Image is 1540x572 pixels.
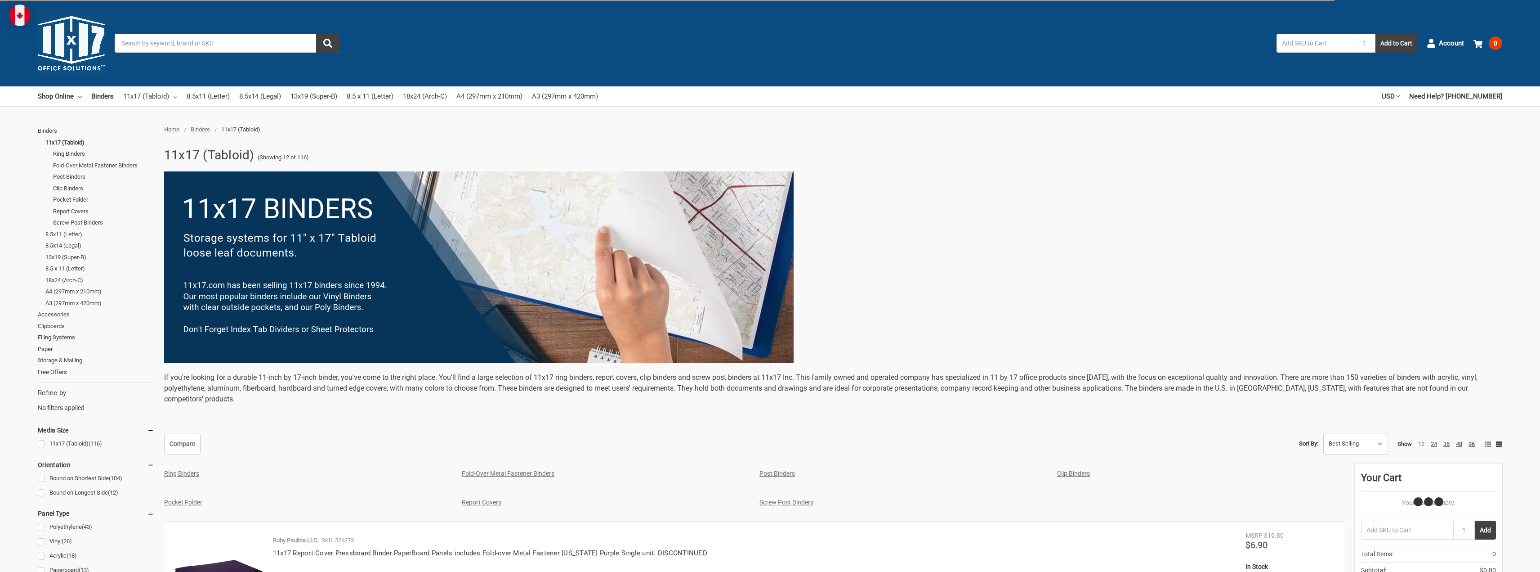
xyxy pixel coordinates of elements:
[38,355,154,366] a: Storage & Mailing
[45,275,154,286] a: 18x24 (Arch-C)
[1431,441,1437,447] a: 24
[456,86,522,106] a: A4 (297mm x 210mm)
[221,126,260,133] span: 11x17 (Tabloid)
[38,86,82,106] a: Shop Online
[1245,540,1268,550] span: $6.90
[38,425,154,436] h5: Media Size
[91,86,114,106] a: Binders
[38,309,154,320] a: Accessories
[53,171,154,183] a: Post Binders
[1469,441,1475,447] a: 96
[403,86,447,106] a: 18x24 (Arch-C)
[38,536,154,548] a: Vinyl
[164,144,254,167] h1: 11x17 (Tabloid)
[164,470,199,477] a: Ring Binders
[290,86,337,106] a: 13x19 (Super-B)
[38,550,154,562] a: Acrylic
[38,388,154,412] div: No filters applied
[187,86,230,106] a: 8.5x11 (Letter)
[1299,437,1318,450] label: Sort By:
[1375,34,1417,53] button: Add to Cart
[45,297,154,309] a: A3 (297mm x 420mm)
[38,366,154,378] a: Free Offers
[273,536,318,545] p: Ruby Paulina LLC.
[45,229,154,240] a: 8.5x11 (Letter)
[38,9,105,77] img: 11x17.com
[45,263,154,275] a: 8.5 x 11 (Letter)
[53,206,154,217] a: Report Covers
[53,217,154,229] a: Screw Post Binders
[1397,441,1412,447] span: Show
[759,470,795,477] a: Post Binders
[123,86,177,106] a: 11x17 (Tabloid)
[38,320,154,332] a: Clipboards
[109,475,122,482] span: (104)
[347,86,393,106] a: 8.5 x 11 (Letter)
[115,34,339,53] input: Search by keyword, brand or SKU
[1361,470,1496,492] div: Your Cart
[53,148,154,160] a: Ring Binders
[38,388,154,398] h5: Refine by
[164,433,201,455] a: Compare
[1456,441,1462,447] a: 48
[1277,34,1354,53] input: Add SKU to Cart
[38,438,154,450] a: 11x17 (Tabloid)
[45,137,154,149] a: 11x17 (Tabloid)
[1361,498,1496,508] p: Your Cart Is Empty.
[1057,470,1090,477] a: Clip Binders
[38,343,154,355] a: Paper
[1439,38,1464,49] span: Account
[164,499,202,506] a: Pocket Folder
[38,521,154,533] a: Polyethylene
[164,373,1478,403] span: If you're looking for a durable 11-inch by 17-inch binder, you've come to the right place. You'll...
[45,286,154,297] a: A4 (297mm x 210mm)
[258,153,309,162] span: (Showing 12 of 116)
[321,536,354,545] p: SKU: 526273
[1264,532,1284,539] span: $19.80
[38,473,154,485] a: Bound on Shortest Side
[1489,36,1502,50] span: 0
[462,470,554,477] a: Fold-Over Metal Fastener Binders
[1427,32,1464,55] a: Account
[89,440,102,447] span: (116)
[273,549,707,557] a: 11x17 Report Cover Pressboard Binder PaperBoard Panels includes Fold-over Metal Fastener [US_STAT...
[62,538,72,545] span: (20)
[239,86,281,106] a: 8.5x14 (Legal)
[1473,32,1502,55] a: 0
[38,332,154,343] a: Filing Systems
[38,459,154,470] h5: Orientation
[38,125,154,137] a: Binders
[1245,531,1263,540] div: MSRP
[462,499,501,506] a: Report Covers
[1409,86,1502,106] a: Need Help? [PHONE_NUMBER]
[45,252,154,263] a: 13x19 (Super-B)
[67,552,77,559] span: (18)
[164,171,794,363] img: binders-1-.png
[53,160,154,171] a: Fold-Over Metal Fastener Binders
[108,489,118,496] span: (12)
[1382,86,1400,106] a: USD
[82,523,92,530] span: (43)
[532,86,598,106] a: A3 (297mm x 420mm)
[53,194,154,206] a: Pocket Folder
[1245,562,1335,572] div: In Stock
[1418,441,1424,447] a: 12
[53,183,154,194] a: Clip Binders
[759,499,813,506] a: Screw Post Binders
[45,240,154,252] a: 8.5x14 (Legal)
[38,487,154,499] a: Bound on Longest Side
[38,508,154,519] h5: Panel Type
[1443,441,1450,447] a: 36
[191,126,210,133] a: Binders
[164,126,179,133] a: Home
[9,5,31,26] img: duty and tax information for Canada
